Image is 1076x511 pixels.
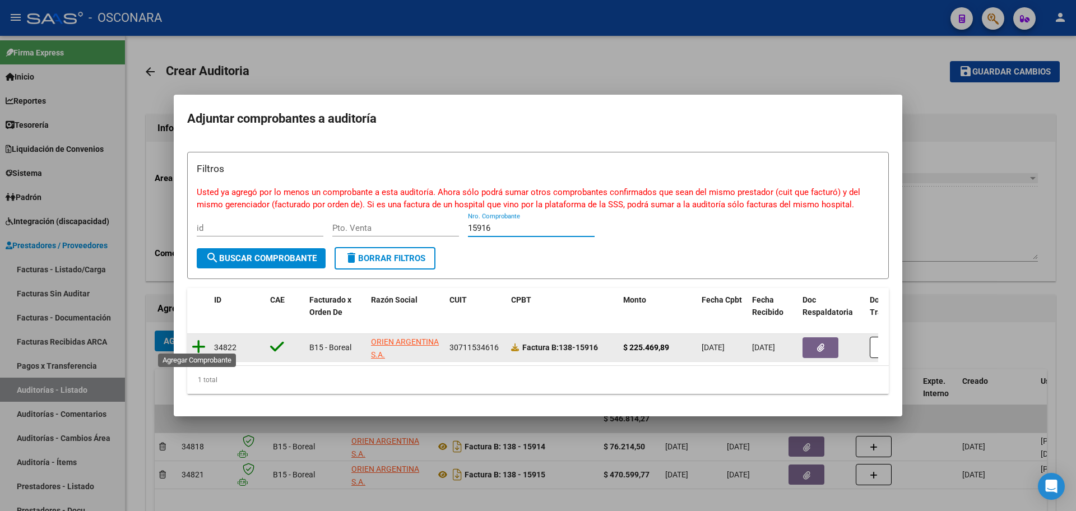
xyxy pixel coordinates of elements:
[197,186,879,211] p: Usted ya agregó por lo menos un comprobante a esta auditoría. Ahora sólo podrá sumar otros compro...
[511,295,531,304] span: CPBT
[803,295,853,317] span: Doc Respaldatoria
[522,343,598,352] strong: 138-15916
[197,161,879,176] h3: Filtros
[619,288,697,325] datatable-header-cell: Monto
[197,248,326,268] button: Buscar Comprobante
[449,295,467,304] span: CUIT
[507,288,619,325] datatable-header-cell: CPBT
[752,343,775,352] span: [DATE]
[266,288,305,325] datatable-header-cell: CAE
[367,288,445,325] datatable-header-cell: Razón Social
[748,288,798,325] datatable-header-cell: Fecha Recibido
[345,251,358,264] mat-icon: delete
[309,295,351,317] span: Facturado x Orden De
[214,343,236,352] span: 34822
[752,295,783,317] span: Fecha Recibido
[697,288,748,325] datatable-header-cell: Fecha Cpbt
[623,295,646,304] span: Monto
[206,253,317,263] span: Buscar Comprobante
[870,295,915,317] span: Doc Trazabilidad
[187,108,889,129] h2: Adjuntar comprobantes a auditoría
[445,288,507,325] datatable-header-cell: CUIT
[345,253,425,263] span: Borrar Filtros
[1038,473,1065,500] div: Open Intercom Messenger
[214,295,221,304] span: ID
[449,343,499,352] span: 30711534616
[371,295,418,304] span: Razón Social
[206,251,219,264] mat-icon: search
[702,343,725,352] span: [DATE]
[187,366,889,394] div: 1 total
[305,288,367,325] datatable-header-cell: Facturado x Orden De
[798,288,865,325] datatable-header-cell: Doc Respaldatoria
[522,343,559,352] span: Factura B:
[309,343,351,352] span: B15 - Boreal
[270,295,285,304] span: CAE
[702,295,742,304] span: Fecha Cpbt
[210,288,266,325] datatable-header-cell: ID
[865,288,933,325] datatable-header-cell: Doc Trazabilidad
[335,247,435,270] button: Borrar Filtros
[623,343,669,352] strong: $ 225.469,89
[371,337,439,359] span: ORIEN ARGENTINA S.A.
